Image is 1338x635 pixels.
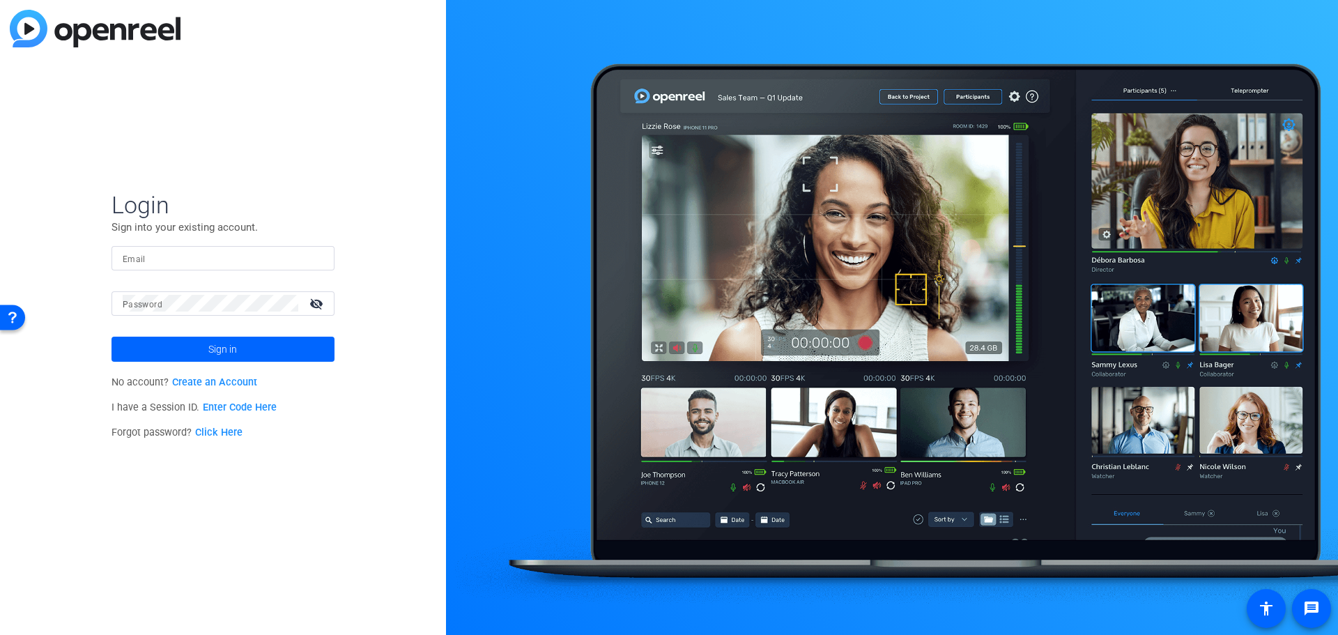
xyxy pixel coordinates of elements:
button: Sign in [111,337,334,362]
a: Click Here [195,427,243,438]
mat-icon: visibility_off [301,293,334,314]
a: Create an Account [172,376,257,388]
span: Forgot password? [111,427,243,438]
a: Enter Code Here [203,401,277,413]
mat-label: Email [123,254,146,264]
mat-icon: accessibility [1258,600,1275,617]
mat-icon: message [1303,600,1320,617]
span: Sign in [208,332,237,367]
span: I have a Session ID. [111,401,277,413]
span: Login [111,190,334,220]
input: Enter Email Address [123,250,323,266]
span: No account? [111,376,257,388]
p: Sign into your existing account. [111,220,334,235]
img: blue-gradient.svg [10,10,180,47]
mat-label: Password [123,300,162,309]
